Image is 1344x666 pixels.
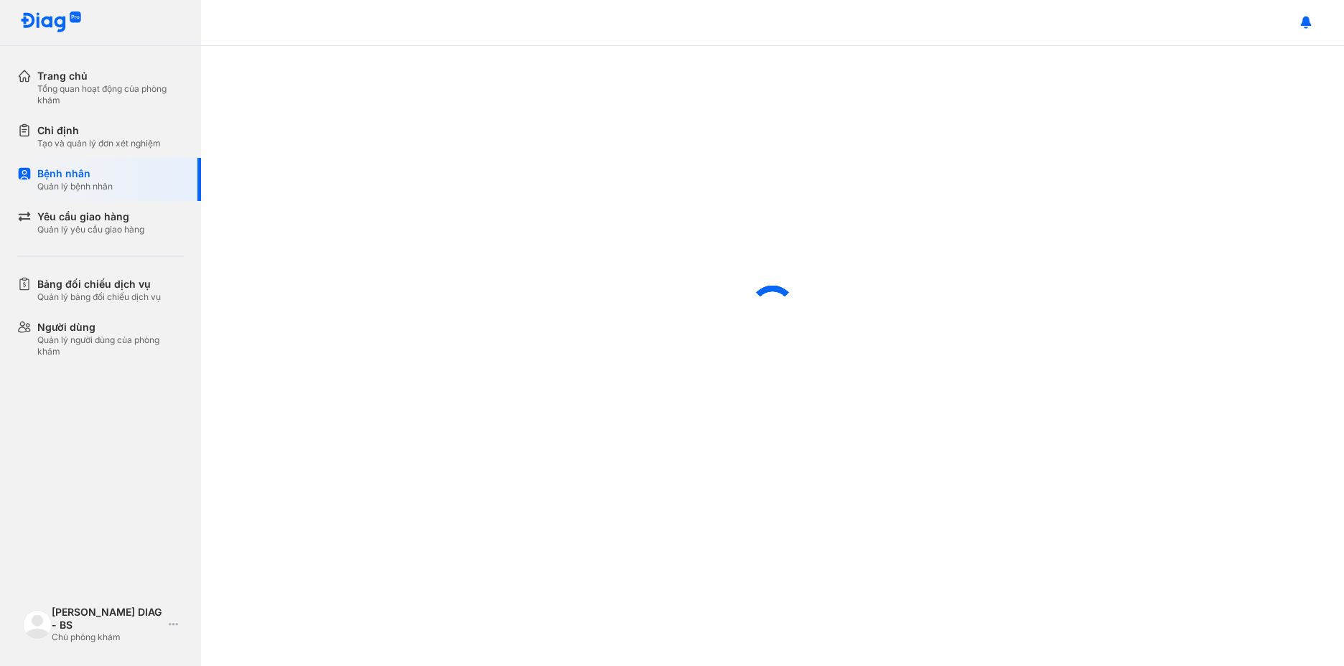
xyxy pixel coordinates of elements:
div: Quản lý người dùng của phòng khám [37,334,184,357]
div: Yêu cầu giao hàng [37,210,144,224]
div: Chỉ định [37,123,161,138]
div: Người dùng [37,320,184,334]
div: Chủ phòng khám [52,632,163,643]
div: Tổng quan hoạt động của phòng khám [37,83,184,106]
div: [PERSON_NAME] DIAG - BS [52,606,163,632]
div: Quản lý bảng đối chiếu dịch vụ [37,291,161,303]
div: Trang chủ [37,69,184,83]
div: Quản lý yêu cầu giao hàng [37,224,144,235]
div: Bệnh nhân [37,166,113,181]
div: Bảng đối chiếu dịch vụ [37,277,161,291]
img: logo [23,610,52,639]
img: logo [20,11,82,34]
div: Quản lý bệnh nhân [37,181,113,192]
div: Tạo và quản lý đơn xét nghiệm [37,138,161,149]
